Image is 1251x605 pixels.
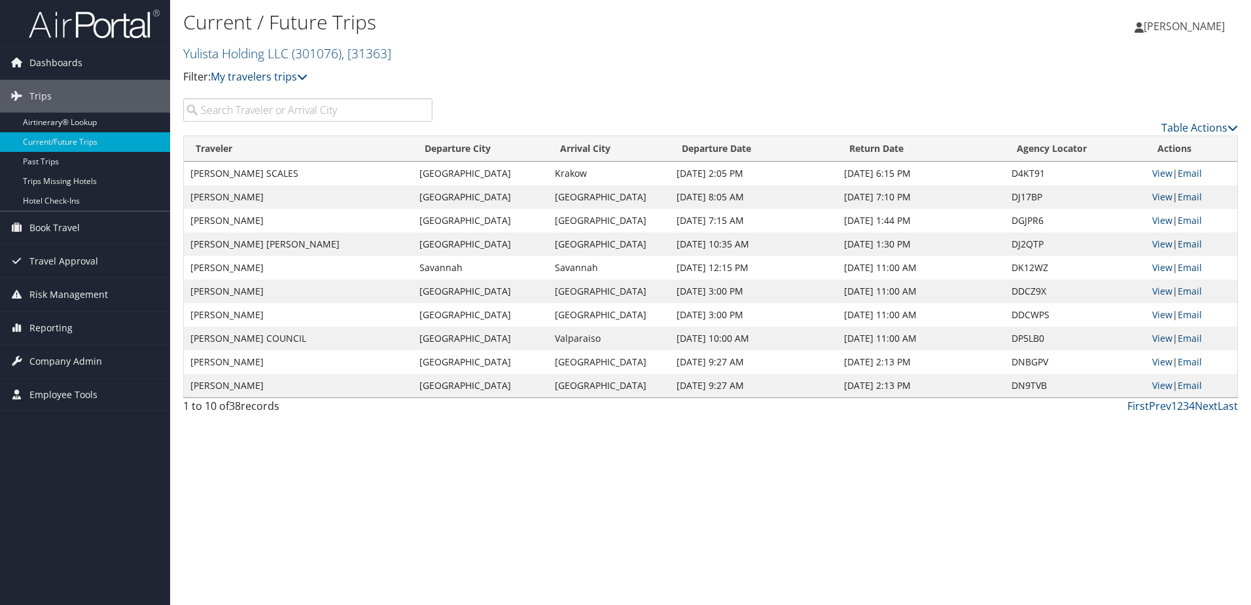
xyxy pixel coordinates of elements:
[183,69,887,86] p: Filter:
[548,256,670,280] td: Savannah
[548,374,670,397] td: [GEOGRAPHIC_DATA]
[1183,399,1189,413] a: 3
[1135,7,1238,46] a: [PERSON_NAME]
[548,303,670,327] td: [GEOGRAPHIC_DATA]
[837,209,1005,232] td: [DATE] 1:44 PM
[29,46,82,79] span: Dashboards
[413,162,548,185] td: [GEOGRAPHIC_DATA]
[1149,399,1171,413] a: Prev
[1146,327,1237,350] td: |
[548,209,670,232] td: [GEOGRAPHIC_DATA]
[1005,280,1146,303] td: DDCZ9X
[1177,399,1183,413] a: 2
[670,185,837,209] td: [DATE] 8:05 AM
[1152,379,1172,392] a: View
[1178,356,1202,368] a: Email
[1152,238,1172,250] a: View
[211,69,308,84] a: My travelers trips
[1178,191,1202,203] a: Email
[29,9,160,39] img: airportal-logo.png
[1218,399,1238,413] a: Last
[837,162,1005,185] td: [DATE] 6:15 PM
[548,350,670,374] td: [GEOGRAPHIC_DATA]
[29,211,80,244] span: Book Travel
[837,136,1005,162] th: Return Date: activate to sort column ascending
[229,399,241,413] span: 38
[292,45,342,62] span: ( 301076 )
[183,398,432,420] div: 1 to 10 of records
[1161,120,1238,135] a: Table Actions
[1005,209,1146,232] td: DGJPR6
[184,185,413,209] td: [PERSON_NAME]
[184,327,413,350] td: [PERSON_NAME] COUNCIL
[1178,214,1202,227] a: Email
[1005,303,1146,327] td: DDCWPS
[1178,167,1202,179] a: Email
[670,162,837,185] td: [DATE] 2:05 PM
[837,303,1005,327] td: [DATE] 11:00 AM
[1005,256,1146,280] td: DK12WZ
[1005,185,1146,209] td: DJ17BP
[1152,214,1172,227] a: View
[1146,303,1237,327] td: |
[413,136,548,162] th: Departure City: activate to sort column ascending
[1005,374,1146,397] td: DN9TVB
[413,232,548,256] td: [GEOGRAPHIC_DATA]
[1146,374,1237,397] td: |
[29,80,52,113] span: Trips
[1178,308,1202,321] a: Email
[413,256,548,280] td: Savannah
[837,327,1005,350] td: [DATE] 11:00 AM
[29,378,97,411] span: Employee Tools
[184,256,413,280] td: [PERSON_NAME]
[1146,232,1237,256] td: |
[1152,261,1172,274] a: View
[1178,238,1202,250] a: Email
[1005,232,1146,256] td: DJ2QTP
[1178,332,1202,344] a: Email
[837,374,1005,397] td: [DATE] 2:13 PM
[548,327,670,350] td: Valparaiso
[413,303,548,327] td: [GEOGRAPHIC_DATA]
[413,280,548,303] td: [GEOGRAPHIC_DATA]
[548,232,670,256] td: [GEOGRAPHIC_DATA]
[670,303,837,327] td: [DATE] 3:00 PM
[183,9,887,36] h1: Current / Future Trips
[29,278,108,311] span: Risk Management
[184,350,413,374] td: [PERSON_NAME]
[184,136,413,162] th: Traveler: activate to sort column ascending
[548,185,670,209] td: [GEOGRAPHIC_DATA]
[1189,399,1195,413] a: 4
[1005,162,1146,185] td: D4KT91
[670,327,837,350] td: [DATE] 10:00 AM
[413,374,548,397] td: [GEOGRAPHIC_DATA]
[413,327,548,350] td: [GEOGRAPHIC_DATA]
[670,136,837,162] th: Departure Date: activate to sort column descending
[837,256,1005,280] td: [DATE] 11:00 AM
[184,209,413,232] td: [PERSON_NAME]
[1146,350,1237,374] td: |
[183,98,432,122] input: Search Traveler or Arrival City
[184,162,413,185] td: [PERSON_NAME] SCALES
[837,280,1005,303] td: [DATE] 11:00 AM
[1178,261,1202,274] a: Email
[548,136,670,162] th: Arrival City: activate to sort column ascending
[1005,327,1146,350] td: DP5LB0
[1144,19,1225,33] span: [PERSON_NAME]
[837,232,1005,256] td: [DATE] 1:30 PM
[1146,185,1237,209] td: |
[29,345,102,378] span: Company Admin
[1152,308,1172,321] a: View
[670,280,837,303] td: [DATE] 3:00 PM
[184,280,413,303] td: [PERSON_NAME]
[670,374,837,397] td: [DATE] 9:27 AM
[29,312,73,344] span: Reporting
[1146,136,1237,162] th: Actions
[1152,285,1172,297] a: View
[1146,256,1237,280] td: |
[183,45,391,62] a: Yulista Holding LLC
[184,303,413,327] td: [PERSON_NAME]
[413,350,548,374] td: [GEOGRAPHIC_DATA]
[837,185,1005,209] td: [DATE] 7:10 PM
[1152,356,1172,368] a: View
